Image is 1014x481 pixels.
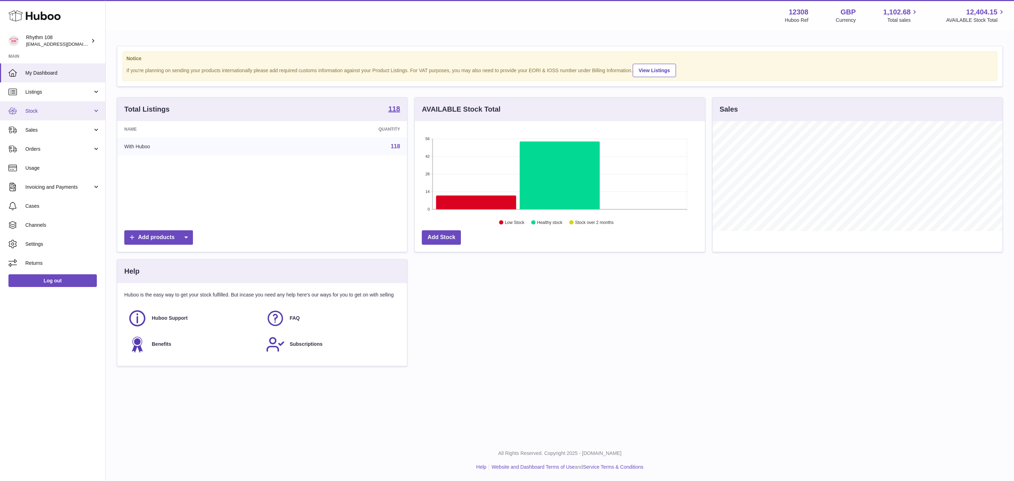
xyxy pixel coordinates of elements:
[266,335,397,354] a: Subscriptions
[270,121,407,137] th: Quantity
[840,7,856,17] strong: GBP
[117,137,270,156] td: With Huboo
[785,17,808,24] div: Huboo Ref
[126,63,993,77] div: If you're planning on sending your products internationally please add required customs informati...
[422,105,500,114] h3: AVAILABLE Stock Total
[124,267,139,276] h3: Help
[25,241,100,248] span: Settings
[391,143,400,149] a: 118
[388,105,400,114] a: 118
[426,154,430,158] text: 42
[575,220,614,225] text: Stock over 2 months
[789,7,808,17] strong: 12308
[489,464,643,470] li: and
[946,17,1006,24] span: AVAILABLE Stock Total
[124,292,400,298] p: Huboo is the easy way to get your stock fulfilled. But incase you need any help here's our ways f...
[25,260,100,267] span: Returns
[25,146,93,152] span: Orders
[111,450,1008,457] p: All Rights Reserved. Copyright 2025 - [DOMAIN_NAME]
[428,207,430,211] text: 0
[25,70,100,76] span: My Dashboard
[126,55,993,62] strong: Notice
[25,184,93,190] span: Invoicing and Payments
[476,464,487,470] a: Help
[492,464,575,470] a: Website and Dashboard Terms of Use
[128,335,259,354] a: Benefits
[8,274,97,287] a: Log out
[128,309,259,328] a: Huboo Support
[8,36,19,46] img: orders@rhythm108.com
[26,41,104,47] span: [EMAIL_ADDRESS][DOMAIN_NAME]
[505,220,525,225] text: Low Stock
[426,137,430,141] text: 56
[966,7,997,17] span: 12,404.15
[124,105,170,114] h3: Total Listings
[537,220,563,225] text: Healthy stock
[25,89,93,95] span: Listings
[388,105,400,112] strong: 118
[152,315,188,321] span: Huboo Support
[25,127,93,133] span: Sales
[124,230,193,245] a: Add products
[290,315,300,321] span: FAQ
[25,108,93,114] span: Stock
[883,7,911,17] span: 1,102.68
[152,341,171,348] span: Benefits
[266,309,397,328] a: FAQ
[946,7,1006,24] a: 12,404.15 AVAILABLE Stock Total
[836,17,856,24] div: Currency
[117,121,270,137] th: Name
[25,203,100,210] span: Cases
[290,341,323,348] span: Subscriptions
[633,64,676,77] a: View Listings
[426,172,430,176] text: 28
[720,105,738,114] h3: Sales
[25,165,100,171] span: Usage
[422,230,461,245] a: Add Stock
[426,189,430,194] text: 14
[883,7,919,24] a: 1,102.68 Total sales
[25,222,100,229] span: Channels
[26,34,89,48] div: Rhythm 108
[583,464,644,470] a: Service Terms & Conditions
[887,17,919,24] span: Total sales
